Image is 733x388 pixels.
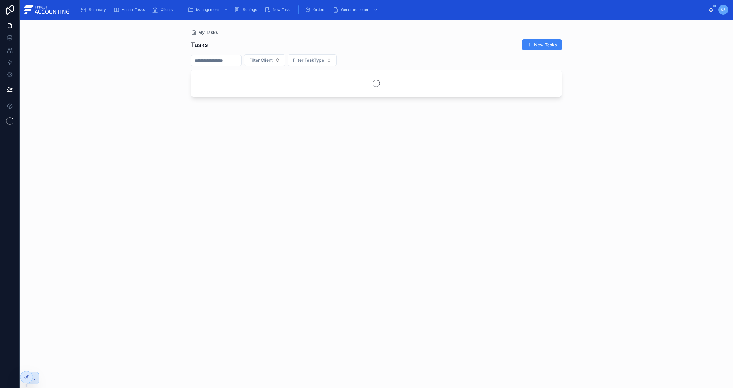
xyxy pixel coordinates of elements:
[313,7,325,12] span: Orders
[196,7,219,12] span: Management
[232,4,261,15] a: Settings
[721,7,726,12] span: KS
[186,4,231,15] a: Management
[191,41,208,49] h1: Tasks
[89,7,106,12] span: Summary
[150,4,177,15] a: Clients
[288,54,337,66] button: Select Button
[244,54,285,66] button: Select Button
[111,4,149,15] a: Annual Tasks
[198,29,218,35] span: My Tasks
[78,4,110,15] a: Summary
[303,4,330,15] a: Orders
[249,57,273,63] span: Filter Client
[522,39,562,50] button: New Tasks
[161,7,173,12] span: Clients
[75,3,709,16] div: scrollable content
[293,57,324,63] span: Filter TaskType
[262,4,294,15] a: New Task
[341,7,369,12] span: Generate Letter
[243,7,257,12] span: Settings
[273,7,290,12] span: New Task
[191,29,218,35] a: My Tasks
[24,5,71,15] img: App logo
[331,4,381,15] a: Generate Letter
[122,7,145,12] span: Annual Tasks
